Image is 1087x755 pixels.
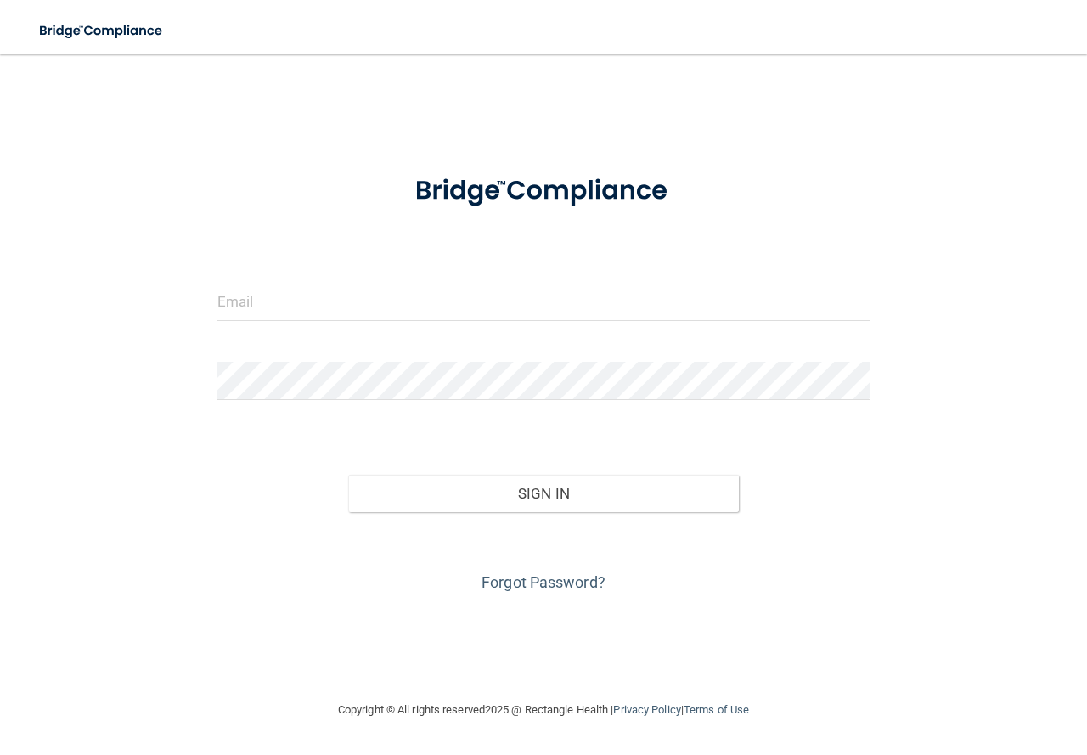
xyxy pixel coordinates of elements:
[348,475,740,512] button: Sign In
[234,683,853,737] div: Copyright © All rights reserved 2025 @ Rectangle Health | |
[684,703,749,716] a: Terms of Use
[217,283,870,321] input: Email
[25,14,178,48] img: bridge_compliance_login_screen.278c3ca4.svg
[613,703,680,716] a: Privacy Policy
[387,156,701,226] img: bridge_compliance_login_screen.278c3ca4.svg
[482,573,605,591] a: Forgot Password?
